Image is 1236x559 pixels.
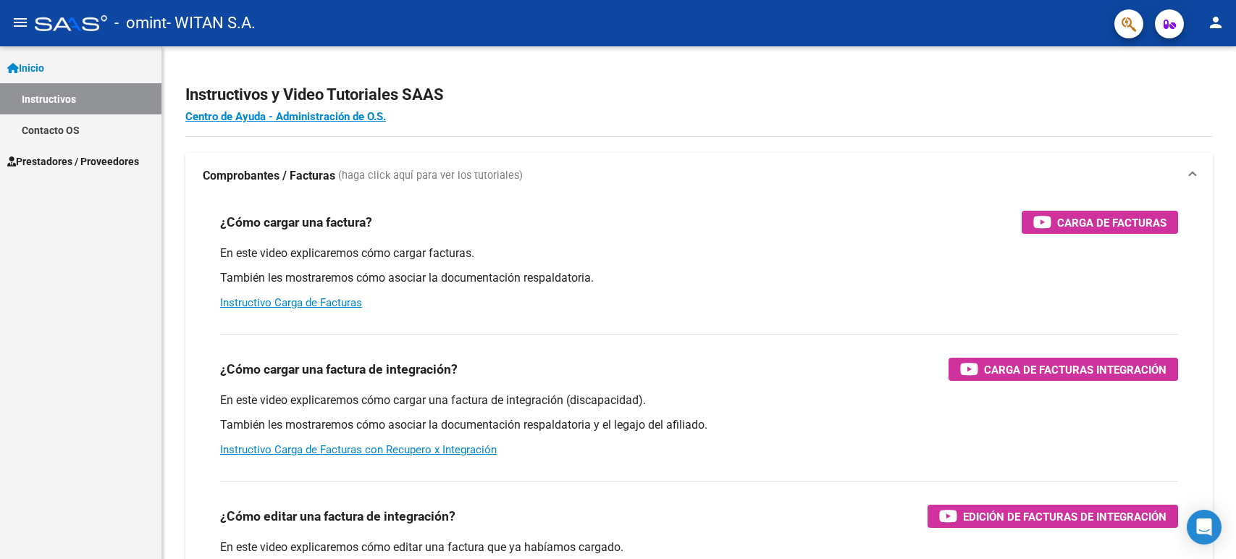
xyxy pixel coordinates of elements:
span: Edición de Facturas de integración [963,508,1166,526]
mat-expansion-panel-header: Comprobantes / Facturas (haga click aquí para ver los tutoriales) [185,153,1213,199]
span: - omint [114,7,167,39]
a: Centro de Ayuda - Administración de O.S. [185,110,386,123]
h3: ¿Cómo cargar una factura? [220,212,372,232]
h3: ¿Cómo editar una factura de integración? [220,506,455,526]
mat-icon: person [1207,14,1224,31]
div: Open Intercom Messenger [1187,510,1222,545]
strong: Comprobantes / Facturas [203,168,335,184]
span: Prestadores / Proveedores [7,154,139,169]
span: Carga de Facturas Integración [984,361,1166,379]
mat-icon: menu [12,14,29,31]
span: Carga de Facturas [1057,214,1166,232]
button: Carga de Facturas [1022,211,1178,234]
h3: ¿Cómo cargar una factura de integración? [220,359,458,379]
button: Carga de Facturas Integración [949,358,1178,381]
a: Instructivo Carga de Facturas con Recupero x Integración [220,443,497,456]
a: Instructivo Carga de Facturas [220,296,362,309]
p: En este video explicaremos cómo cargar una factura de integración (discapacidad). [220,392,1178,408]
span: - WITAN S.A. [167,7,256,39]
h2: Instructivos y Video Tutoriales SAAS [185,81,1213,109]
p: En este video explicaremos cómo cargar facturas. [220,245,1178,261]
p: También les mostraremos cómo asociar la documentación respaldatoria. [220,270,1178,286]
p: También les mostraremos cómo asociar la documentación respaldatoria y el legajo del afiliado. [220,417,1178,433]
button: Edición de Facturas de integración [928,505,1178,528]
span: Inicio [7,60,44,76]
p: En este video explicaremos cómo editar una factura que ya habíamos cargado. [220,539,1178,555]
span: (haga click aquí para ver los tutoriales) [338,168,523,184]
